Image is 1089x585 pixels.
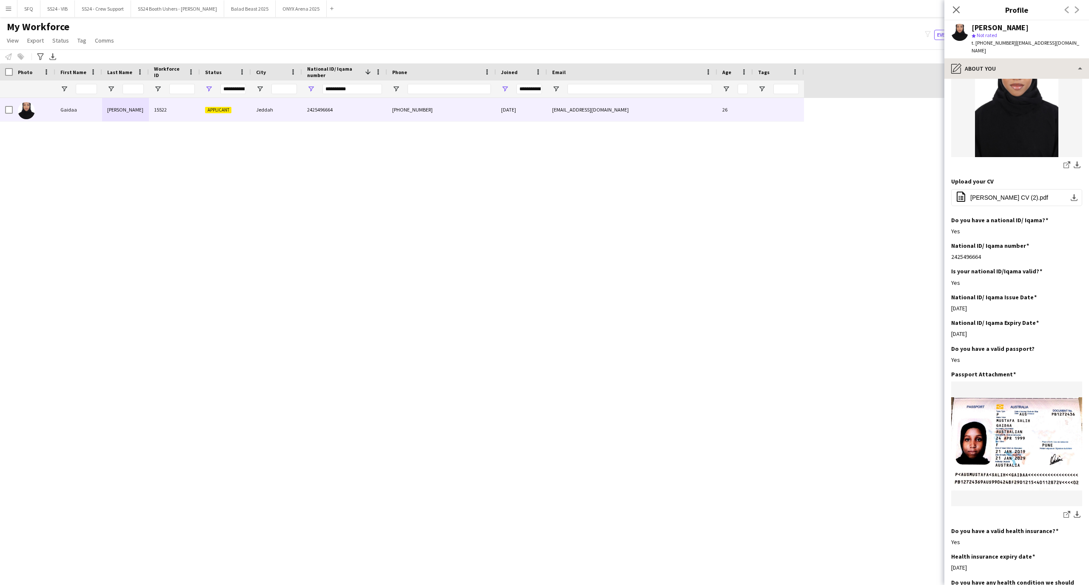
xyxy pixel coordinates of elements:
div: Gaidaa [55,98,102,121]
span: Status [52,37,69,44]
a: Tag [74,35,90,46]
h3: Health insurance expiry date [951,553,1035,560]
h3: Is your national ID/Iqama valid? [951,267,1042,275]
button: SFQ [17,0,40,17]
a: Export [24,35,47,46]
button: Open Filter Menu [722,85,730,93]
div: 26 [717,98,753,121]
div: [DATE] [951,304,1082,312]
div: [PHONE_NUMBER] [387,98,496,121]
span: Phone [392,69,407,75]
span: Last Name [107,69,132,75]
span: Export [27,37,44,44]
span: Tag [77,37,86,44]
span: Joined [501,69,518,75]
span: [PERSON_NAME] CV (2).pdf [970,194,1048,201]
span: Email [552,69,566,75]
h3: Do you have a valid health insurance? [951,527,1058,535]
span: Age [722,69,731,75]
span: View [7,37,19,44]
button: Open Filter Menu [758,85,766,93]
div: [PERSON_NAME] [102,98,149,121]
input: First Name Filter Input [76,84,97,94]
button: Open Filter Menu [307,85,315,93]
div: [EMAIL_ADDRESS][DOMAIN_NAME] [547,98,717,121]
h3: National ID/ Iqama number [951,242,1029,249]
button: SS24 Booth Ushers - [PERSON_NAME] [131,0,224,17]
input: National ID/ Iqama number Filter Input [322,84,382,94]
button: Open Filter Menu [552,85,560,93]
input: Email Filter Input [567,84,712,94]
div: Yes [951,356,1082,364]
button: Open Filter Menu [392,85,400,93]
button: Open Filter Menu [256,85,264,93]
a: Comms [91,35,117,46]
span: Not rated [977,32,997,38]
button: Open Filter Menu [205,85,213,93]
div: Yes [951,538,1082,546]
h3: National ID/ Iqama Expiry Date [951,319,1039,327]
span: t. [PHONE_NUMBER] [972,40,1016,46]
input: Age Filter Input [738,84,748,94]
a: View [3,35,22,46]
img: Gaidaa White Bkgrnd.jpeg [951,32,1082,157]
input: Phone Filter Input [408,84,491,94]
div: [DATE] [951,564,1082,571]
app-action-btn: Advanced filters [35,52,46,62]
span: Tags [758,69,770,75]
h3: National ID/ Iqama Issue Date [951,293,1037,301]
button: SS24 - Crew Support [75,0,131,17]
button: ONYX Arena 2025 [276,0,327,17]
h3: Upload your CV [951,178,994,185]
h3: Passport Attachment [951,370,1016,378]
input: Last Name Filter Input [123,84,144,94]
span: National ID/ Iqama number [307,66,362,78]
button: Balad Beast 2025 [224,0,276,17]
button: Open Filter Menu [60,85,68,93]
img: Gaidaa Mustafa Salih Elfadul [18,102,35,119]
span: 2425496664 [307,106,333,113]
input: Workforce ID Filter Input [169,84,195,94]
input: Date Filter Input [516,84,542,94]
span: Workforce ID [154,66,185,78]
div: 15522 [149,98,200,121]
input: Tags Filter Input [773,84,799,94]
a: Status [49,35,72,46]
div: Yes [951,279,1082,287]
div: About you [944,58,1089,79]
span: Comms [95,37,114,44]
input: City Filter Input [271,84,297,94]
span: City [256,69,266,75]
button: SS24 - VIB [40,0,75,17]
h3: Do you have a national ID/ Iqama? [951,216,1048,224]
div: Jeddah [251,98,302,121]
span: Photo [18,69,32,75]
span: Status [205,69,222,75]
span: Applicant [205,107,231,113]
div: Yes [951,227,1082,235]
button: Open Filter Menu [501,85,509,93]
app-action-btn: Export XLSX [48,52,58,62]
div: 2425496664 [951,253,1082,261]
span: My Workforce [7,20,69,33]
div: [DATE] [951,330,1082,338]
img: Gaidaa Passport.jpeg [951,397,1082,490]
div: [DATE] [496,98,547,121]
span: | [EMAIL_ADDRESS][DOMAIN_NAME] [972,40,1079,54]
button: Everyone8,605 [934,30,977,40]
div: [PERSON_NAME] [972,24,1029,32]
h3: Profile [944,4,1089,15]
span: First Name [60,69,86,75]
button: [PERSON_NAME] CV (2).pdf [951,189,1082,206]
h3: Do you have a valid passport? [951,345,1035,353]
button: Open Filter Menu [107,85,115,93]
button: Open Filter Menu [154,85,162,93]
